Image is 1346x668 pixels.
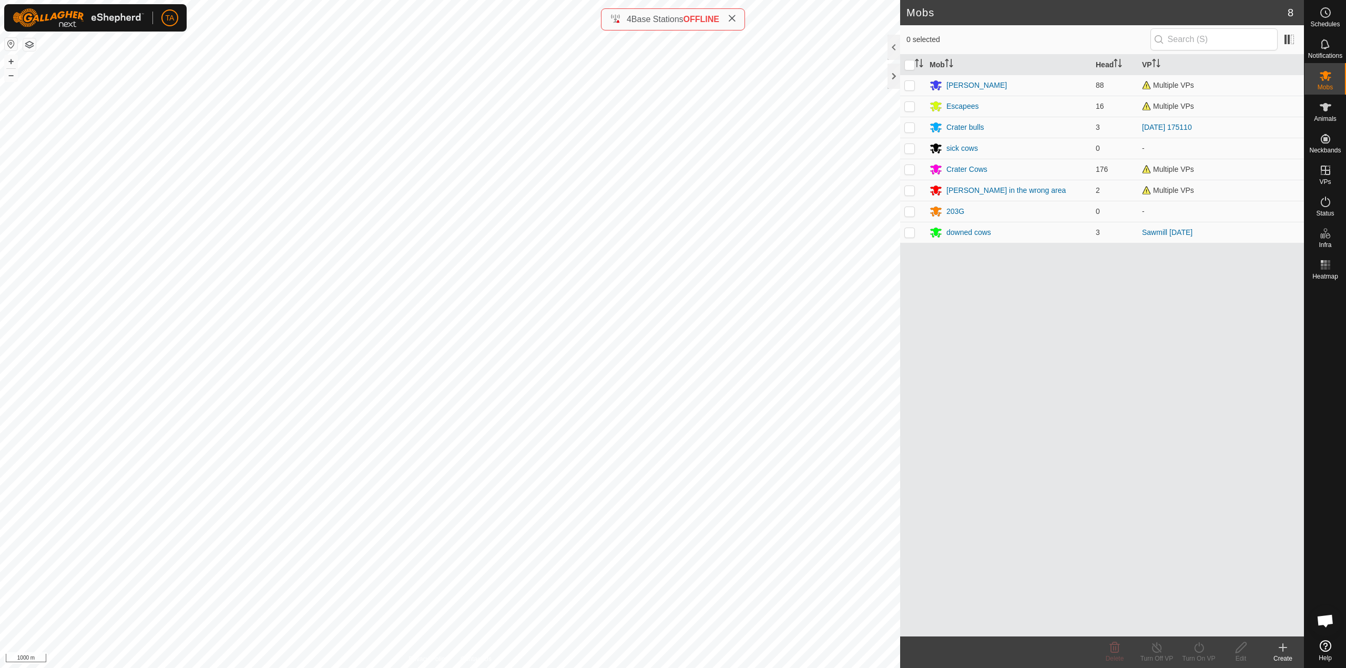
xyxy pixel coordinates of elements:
[1288,5,1293,20] span: 8
[5,38,17,50] button: Reset Map
[946,164,987,175] div: Crater Cows
[1096,207,1100,215] span: 0
[1310,21,1340,27] span: Schedules
[946,206,964,217] div: 203G
[906,34,1150,45] span: 0 selected
[946,122,984,133] div: Crater bulls
[1096,123,1100,131] span: 3
[1220,654,1262,663] div: Edit
[1319,242,1331,248] span: Infra
[1312,273,1338,280] span: Heatmap
[1319,655,1332,661] span: Help
[906,6,1288,19] h2: Mobs
[1152,60,1160,69] p-sorticon: Activate to sort
[1308,53,1342,59] span: Notifications
[1142,102,1194,110] span: Multiple VPs
[13,8,144,27] img: Gallagher Logo
[1106,655,1124,662] span: Delete
[915,60,923,69] p-sorticon: Activate to sort
[1096,228,1100,237] span: 3
[946,227,991,238] div: downed cows
[1138,55,1304,75] th: VP
[1314,116,1337,122] span: Animals
[23,38,36,51] button: Map Layers
[1138,201,1304,222] td: -
[631,15,684,24] span: Base Stations
[409,654,448,664] a: Privacy Policy
[1136,654,1178,663] div: Turn Off VP
[946,101,978,112] div: Escapees
[684,15,719,24] span: OFFLINE
[1142,165,1194,173] span: Multiple VPs
[1114,60,1122,69] p-sorticon: Activate to sort
[1096,144,1100,152] span: 0
[946,80,1007,91] div: [PERSON_NAME]
[1316,210,1334,217] span: Status
[5,69,17,81] button: –
[1178,654,1220,663] div: Turn On VP
[166,13,175,24] span: TA
[1142,123,1192,131] a: [DATE] 175110
[945,60,953,69] p-sorticon: Activate to sort
[1319,179,1331,185] span: VPs
[925,55,1092,75] th: Mob
[1310,605,1341,636] div: Open chat
[1138,138,1304,159] td: -
[1318,84,1333,90] span: Mobs
[461,654,492,664] a: Contact Us
[1096,186,1100,194] span: 2
[1309,147,1341,153] span: Neckbands
[1096,165,1108,173] span: 176
[1304,636,1346,665] a: Help
[946,185,1066,196] div: [PERSON_NAME] in the wrong area
[627,15,631,24] span: 4
[1096,102,1104,110] span: 16
[1096,81,1104,89] span: 88
[946,143,978,154] div: sick cows
[1262,654,1304,663] div: Create
[1092,55,1138,75] th: Head
[1142,186,1194,194] span: Multiple VPs
[1142,81,1194,89] span: Multiple VPs
[1150,28,1278,50] input: Search (S)
[1142,228,1192,237] a: Sawmill [DATE]
[5,55,17,68] button: +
